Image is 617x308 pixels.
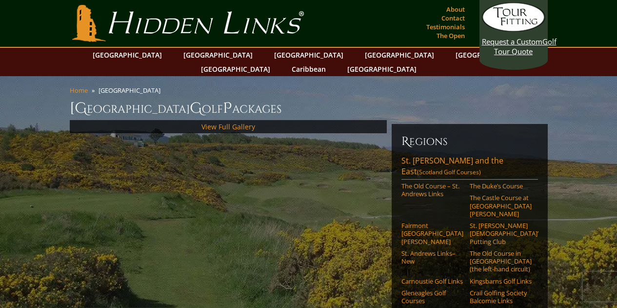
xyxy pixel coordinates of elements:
[401,222,463,246] a: Fairmont [GEOGRAPHIC_DATA][PERSON_NAME]
[287,62,331,76] a: Caribbean
[417,168,481,176] span: (Scotland Golf Courses)
[269,48,348,62] a: [GEOGRAPHIC_DATA]
[401,289,463,305] a: Gleneagles Golf Courses
[401,155,538,180] a: St. [PERSON_NAME] and the East(Scotland Golf Courses)
[401,182,463,198] a: The Old Course – St. Andrews Links
[444,2,467,16] a: About
[451,48,530,62] a: [GEOGRAPHIC_DATA]
[482,2,545,56] a: Request a CustomGolf Tour Quote
[360,48,439,62] a: [GEOGRAPHIC_DATA]
[470,194,532,218] a: The Castle Course at [GEOGRAPHIC_DATA][PERSON_NAME]
[223,99,232,118] span: P
[196,62,275,76] a: [GEOGRAPHIC_DATA]
[470,289,532,305] a: Crail Golfing Society Balcomie Links
[190,99,202,118] span: G
[99,86,164,95] li: [GEOGRAPHIC_DATA]
[470,277,532,285] a: Kingsbarns Golf Links
[424,20,467,34] a: Testimonials
[88,48,167,62] a: [GEOGRAPHIC_DATA]
[401,134,538,149] h6: Regions
[342,62,421,76] a: [GEOGRAPHIC_DATA]
[470,222,532,246] a: St. [PERSON_NAME] [DEMOGRAPHIC_DATA]’ Putting Club
[482,37,542,46] span: Request a Custom
[401,249,463,266] a: St. Andrews Links–New
[439,11,467,25] a: Contact
[179,48,258,62] a: [GEOGRAPHIC_DATA]
[434,29,467,42] a: The Open
[201,122,255,131] a: View Full Gallery
[70,99,548,118] h1: [GEOGRAPHIC_DATA] olf ackages
[470,182,532,190] a: The Duke’s Course
[70,86,88,95] a: Home
[401,277,463,285] a: Carnoustie Golf Links
[470,249,532,273] a: The Old Course in [GEOGRAPHIC_DATA] (the left-hand circuit)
